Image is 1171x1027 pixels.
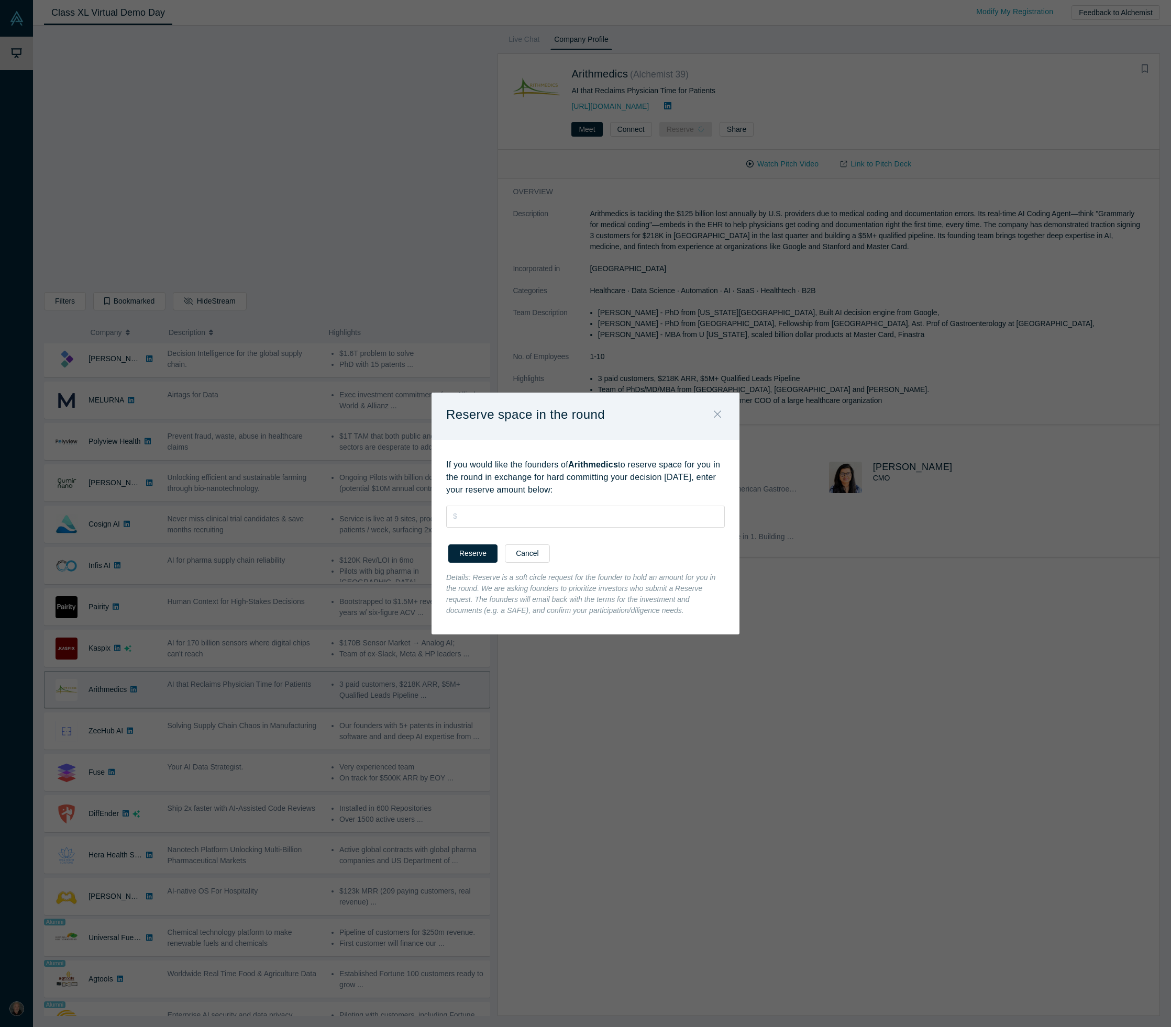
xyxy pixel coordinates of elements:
[706,404,728,426] button: Close
[446,404,605,426] p: Reserve space in the round
[505,544,550,563] button: Cancel
[568,460,618,469] strong: Arithmedics
[446,506,725,528] input: $
[432,572,739,634] div: Details: Reserve is a soft circle request for the founder to hold an amount for you in the round....
[446,459,725,496] p: If you would like the founders of to reserve space for you in the round in exchange for hard comm...
[448,544,498,563] button: Reserve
